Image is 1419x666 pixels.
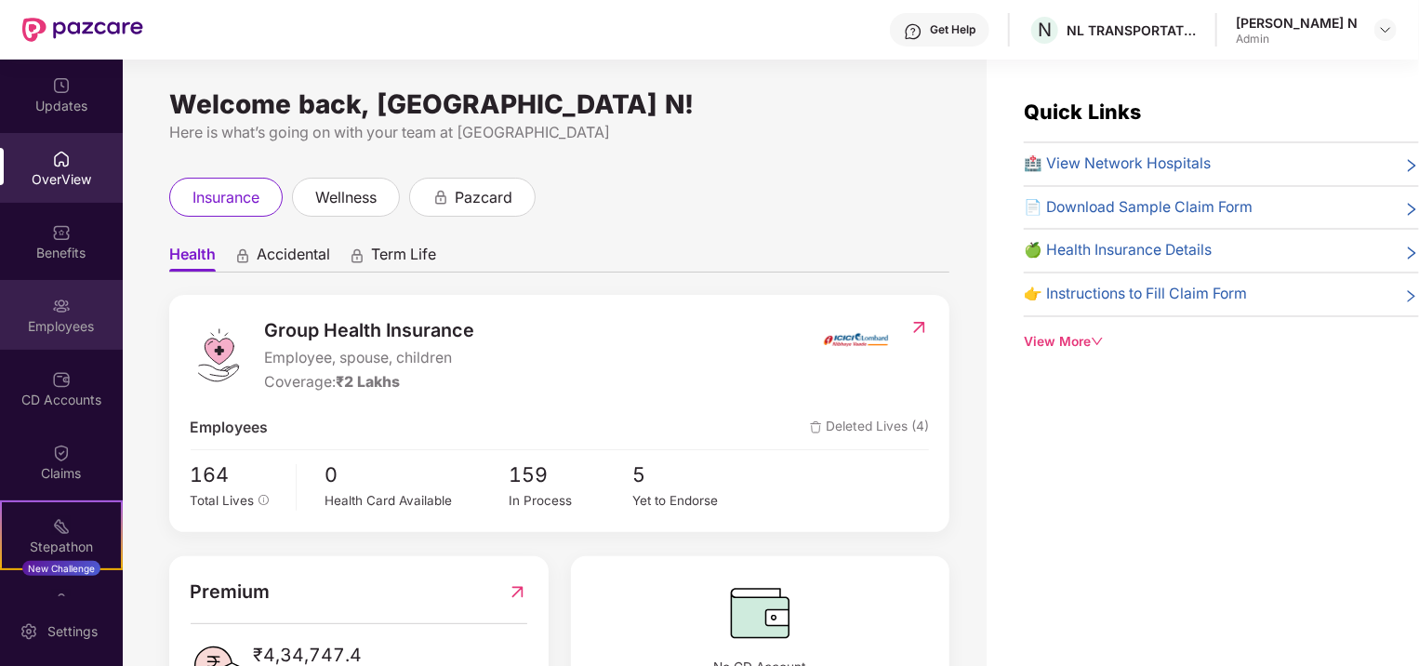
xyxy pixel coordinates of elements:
span: 159 [509,460,631,491]
div: Admin [1236,32,1358,47]
span: right [1404,286,1419,306]
img: svg+xml;base64,PHN2ZyBpZD0iRW5kb3JzZW1lbnRzIiB4bWxucz0iaHR0cDovL3d3dy53My5vcmcvMjAwMC9zdmciIHdpZH... [52,591,71,609]
img: svg+xml;base64,PHN2ZyBpZD0iSG9tZSIgeG1sbnM9Imh0dHA6Ly93d3cudzMub3JnLzIwMDAvc3ZnIiB3aWR0aD0iMjAiIG... [52,150,71,168]
span: Total Lives [191,493,255,508]
img: deleteIcon [810,421,822,433]
span: Health [169,245,216,272]
span: 👉 Instructions to Fill Claim Form [1024,283,1247,306]
span: insurance [192,186,259,209]
div: Yet to Endorse [632,491,755,511]
div: Settings [42,622,103,641]
img: svg+xml;base64,PHN2ZyBpZD0iSGVscC0zMngzMiIgeG1sbnM9Imh0dHA6Ly93d3cudzMub3JnLzIwMDAvc3ZnIiB3aWR0aD... [904,22,922,41]
img: svg+xml;base64,PHN2ZyBpZD0iRHJvcGRvd24tMzJ4MzIiIHhtbG5zPSJodHRwOi8vd3d3LnczLm9yZy8yMDAwL3N2ZyIgd2... [1378,22,1393,37]
img: RedirectIcon [508,578,527,606]
img: svg+xml;base64,PHN2ZyBpZD0iQ0RfQWNjb3VudHMiIGRhdGEtbmFtZT0iQ0QgQWNjb3VudHMiIHhtbG5zPSJodHRwOi8vd3... [52,370,71,389]
div: Here is what’s going on with your team at [GEOGRAPHIC_DATA] [169,121,949,144]
div: Get Help [930,22,975,37]
span: Employees [191,417,269,440]
span: 164 [191,460,283,491]
div: animation [234,246,251,263]
img: insurerIcon [821,316,891,363]
img: svg+xml;base64,PHN2ZyBpZD0iQ2xhaW0iIHhtbG5zPSJodHRwOi8vd3d3LnczLm9yZy8yMDAwL3N2ZyIgd2lkdGg9IjIwIi... [52,444,71,462]
span: N [1038,19,1052,41]
span: 5 [632,460,755,491]
div: View More [1024,332,1419,353]
span: Employee, spouse, children [265,347,475,370]
div: NL TRANSPORTATION PRIVATE LIMITED [1067,21,1197,39]
img: RedirectIcon [909,318,929,337]
div: Welcome back, [GEOGRAPHIC_DATA] N! [169,97,949,112]
span: Group Health Insurance [265,316,475,345]
div: animation [432,188,449,205]
span: wellness [315,186,377,209]
div: animation [349,246,365,263]
div: Stepathon [2,538,121,556]
div: In Process [509,491,631,511]
span: Quick Links [1024,100,1141,124]
span: right [1404,156,1419,176]
span: pazcard [455,186,512,209]
div: Coverage: [265,371,475,394]
span: info-circle [259,495,270,506]
span: down [1091,335,1104,348]
span: ₹2 Lakhs [337,373,401,391]
span: 📄 Download Sample Claim Form [1024,196,1253,220]
div: [PERSON_NAME] N [1236,14,1358,32]
img: logo [191,327,246,383]
span: 🏥 View Network Hospitals [1024,153,1211,176]
span: 0 [325,460,510,491]
span: Accidental [257,245,330,272]
img: svg+xml;base64,PHN2ZyB4bWxucz0iaHR0cDovL3d3dy53My5vcmcvMjAwMC9zdmciIHdpZHRoPSIyMSIgaGVpZ2h0PSIyMC... [52,517,71,536]
img: svg+xml;base64,PHN2ZyBpZD0iU2V0dGluZy0yMHgyMCIgeG1sbnM9Imh0dHA6Ly93d3cudzMub3JnLzIwMDAvc3ZnIiB3aW... [20,622,38,641]
span: Deleted Lives (4) [810,417,929,440]
span: 🍏 Health Insurance Details [1024,239,1212,262]
span: Premium [191,578,271,606]
span: right [1404,200,1419,220]
img: svg+xml;base64,PHN2ZyBpZD0iVXBkYXRlZCIgeG1sbnM9Imh0dHA6Ly93d3cudzMub3JnLzIwMDAvc3ZnIiB3aWR0aD0iMj... [52,76,71,95]
img: svg+xml;base64,PHN2ZyBpZD0iRW1wbG95ZWVzIiB4bWxucz0iaHR0cDovL3d3dy53My5vcmcvMjAwMC9zdmciIHdpZHRoPS... [52,297,71,315]
img: CDBalanceIcon [591,578,929,648]
img: svg+xml;base64,PHN2ZyBpZD0iQmVuZWZpdHMiIHhtbG5zPSJodHRwOi8vd3d3LnczLm9yZy8yMDAwL3N2ZyIgd2lkdGg9Ij... [52,223,71,242]
span: right [1404,243,1419,262]
img: New Pazcare Logo [22,18,143,42]
span: Term Life [371,245,436,272]
div: New Challenge [22,561,100,576]
div: Health Card Available [325,491,510,511]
